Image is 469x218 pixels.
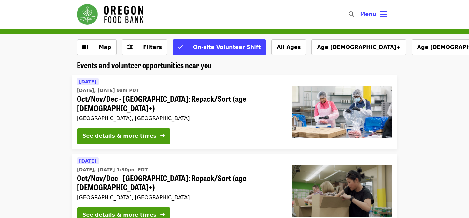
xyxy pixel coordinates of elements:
[122,39,167,55] button: Filters (0 selected)
[82,44,88,50] i: map icon
[77,94,282,113] span: Oct/Nov/Dec - [GEOGRAPHIC_DATA]: Repack/Sort (age [DEMOGRAPHIC_DATA]+)
[77,128,170,144] button: See details & more times
[77,87,139,94] time: [DATE], [DATE] 9am PDT
[355,7,392,22] button: Toggle account menu
[292,165,392,217] img: Oct/Nov/Dec - Portland: Repack/Sort (age 8+) organized by Oregon Food Bank
[271,39,306,55] button: All Ages
[79,79,96,84] span: [DATE]
[193,44,261,50] span: On-site Volunteer Shift
[358,7,363,22] input: Search
[77,59,212,70] span: Events and volunteer opportunities near you
[143,44,162,50] span: Filters
[77,195,282,201] div: [GEOGRAPHIC_DATA], [GEOGRAPHIC_DATA]
[82,132,156,140] div: See details & more times
[360,11,376,17] span: Menu
[77,173,282,192] span: Oct/Nov/Dec - [GEOGRAPHIC_DATA]: Repack/Sort (age [DEMOGRAPHIC_DATA]+)
[127,44,133,50] i: sliders-h icon
[77,166,148,173] time: [DATE], [DATE] 1:30pm PDT
[72,75,397,149] a: See details for "Oct/Nov/Dec - Beaverton: Repack/Sort (age 10+)"
[311,39,406,55] button: Age [DEMOGRAPHIC_DATA]+
[79,158,96,163] span: [DATE]
[173,39,266,55] button: On-site Volunteer Shift
[99,44,111,50] span: Map
[77,39,117,55] button: Show map view
[292,86,392,138] img: Oct/Nov/Dec - Beaverton: Repack/Sort (age 10+) organized by Oregon Food Bank
[380,9,387,19] i: bars icon
[77,4,143,25] img: Oregon Food Bank - Home
[349,11,354,17] i: search icon
[160,133,165,139] i: arrow-right icon
[178,44,183,50] i: check icon
[160,212,165,218] i: arrow-right icon
[77,115,282,121] div: [GEOGRAPHIC_DATA], [GEOGRAPHIC_DATA]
